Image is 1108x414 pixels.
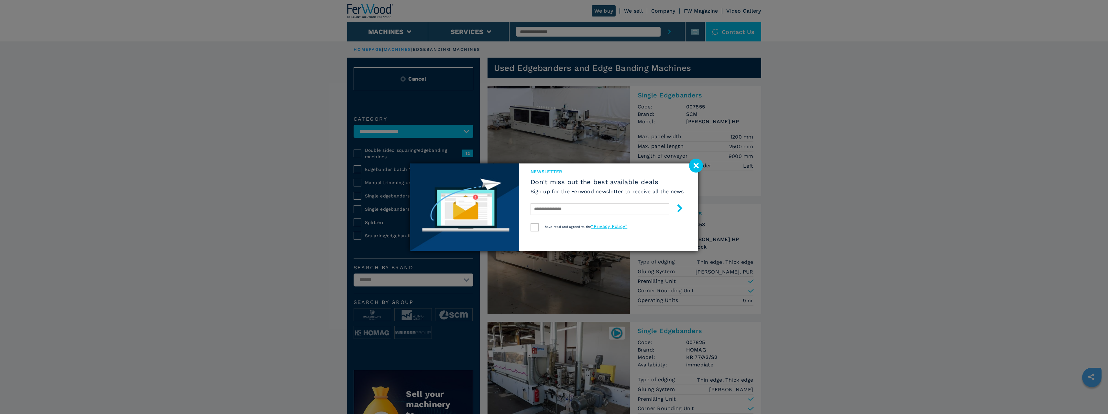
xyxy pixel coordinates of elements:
a: “Privacy Policy” [591,224,627,229]
button: submit-button [669,202,684,217]
span: I have read and agreed to the [543,225,627,229]
img: Newsletter image [410,163,520,251]
h6: Sign up for the Ferwood newsletter to receive all the news [531,188,684,195]
span: newsletter [531,168,684,175]
span: Don't miss out the best available deals [531,178,684,186]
